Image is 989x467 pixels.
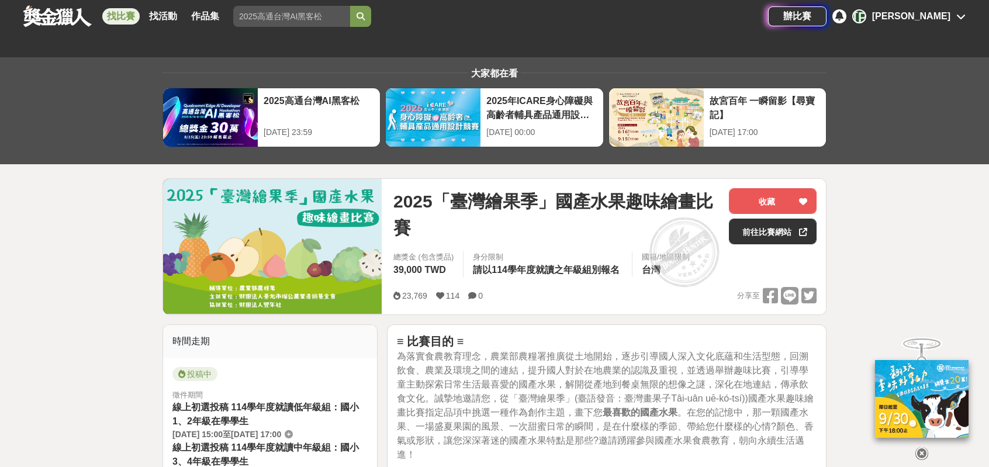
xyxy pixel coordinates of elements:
[144,8,182,25] a: 找活動
[102,8,140,25] a: 找比賽
[223,430,231,439] span: 至
[473,251,623,263] div: 身分限制
[446,291,459,300] span: 114
[233,6,350,27] input: 2025高通台灣AI黑客松
[393,188,720,241] span: 2025「臺灣繪果季」國產水果趣味繪畫比賽
[608,88,827,147] a: 故宮百年 一瞬留影【尋寶記】[DATE] 17:00
[163,179,382,314] img: Cover Image
[385,88,603,147] a: 2025年ICARE身心障礙與高齡者輔具產品通用設計競賽[DATE] 00:00
[162,88,381,147] a: 2025高通台灣AI黑客松[DATE] 23:59
[397,335,464,348] strong: ≡ 比賽目的 ≡
[486,126,597,139] div: [DATE] 00:00
[186,8,224,25] a: 作品集
[642,265,661,275] span: 台灣
[875,359,969,437] img: ff197300-f8ee-455f-a0ae-06a3645bc375.jpg
[402,291,427,300] span: 23,769
[768,6,827,26] a: 辦比賽
[393,265,446,275] span: 39,000 TWD
[603,407,677,417] strong: 最喜歡的國產水果
[872,9,950,23] div: [PERSON_NAME]
[231,430,281,439] span: [DATE] 17:00
[397,351,814,459] span: 為落實食農教育理念，農業部農糧署推廣從土地開始，逐步引導國人深入文化底蘊和生活型態，回溯飲食、農業及環境之間的連結，提升國人對於在地農業的認識及重視，並透過舉辦趣味比賽，引導學童主動探索日常生活...
[710,126,820,139] div: [DATE] 17:00
[642,251,690,263] div: 國籍/地區限制
[264,94,374,120] div: 2025高通台灣AI黑客松
[478,291,483,300] span: 0
[172,402,359,426] span: 線上初選投稿 114學年度就讀低年級組：國小1、2年級在學學生
[264,126,374,139] div: [DATE] 23:59
[737,287,760,305] span: 分享至
[172,442,359,466] span: 線上初選投稿 114學年度就讀中年級組：國小3、4年級在學學生
[473,265,620,275] span: 請以114學年度就讀之年級組別報名
[710,94,820,120] div: 故宮百年 一瞬留影【尋寶記】
[729,188,817,214] button: 收藏
[486,94,597,120] div: 2025年ICARE身心障礙與高齡者輔具產品通用設計競賽
[468,68,521,78] span: 大家都在看
[172,430,223,439] span: [DATE] 15:00
[172,367,217,381] span: 投稿中
[729,219,817,244] a: 前往比賽網站
[163,325,377,358] div: 時間走期
[852,9,866,23] div: [PERSON_NAME]
[393,251,454,263] span: 總獎金 (包含獎品)
[172,390,203,399] span: 徵件期間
